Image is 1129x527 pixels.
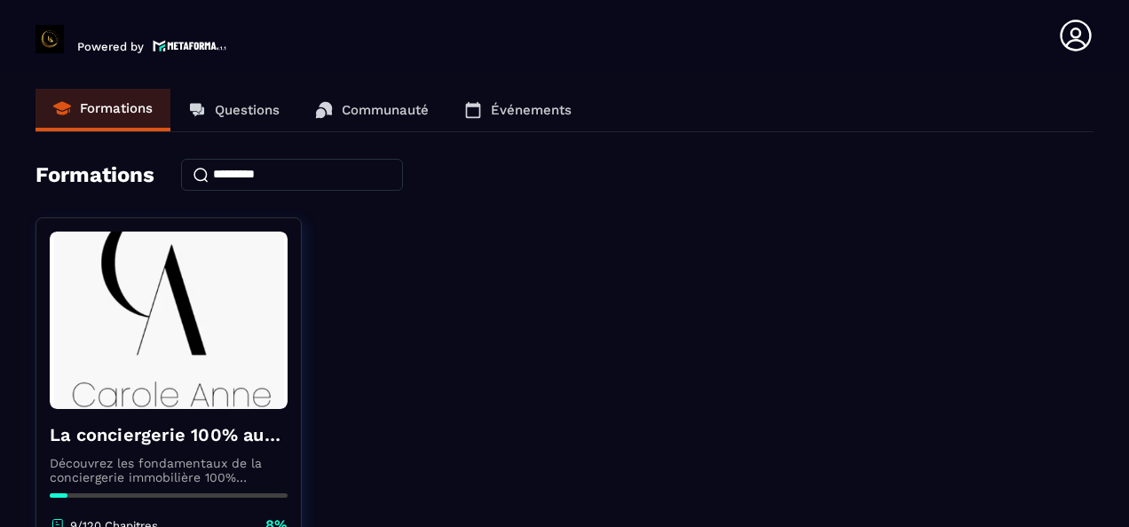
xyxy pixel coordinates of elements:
a: Questions [170,89,297,131]
img: logo-branding [36,25,64,53]
a: Communauté [297,89,446,131]
h4: La conciergerie 100% automatisée [50,422,288,447]
h4: Formations [36,162,154,187]
p: Découvrez les fondamentaux de la conciergerie immobilière 100% automatisée. Cette formation est c... [50,456,288,484]
p: Powered by [77,40,144,53]
p: Événements [491,102,572,118]
a: Événements [446,89,589,131]
p: Questions [215,102,280,118]
img: logo [153,38,227,53]
p: Formations [80,100,153,116]
img: formation-background [50,232,288,409]
p: Communauté [342,102,429,118]
a: Formations [36,89,170,131]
